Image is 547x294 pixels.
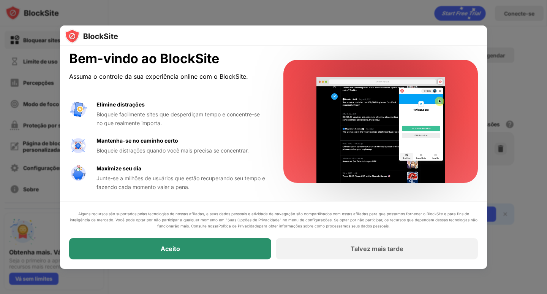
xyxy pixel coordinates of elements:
[96,147,249,154] font: Bloqueie distrações quando você mais precisa se concentrar.
[351,245,403,253] font: Talvez mais tarde
[65,29,118,44] img: logo-blocksite.svg
[96,137,178,144] font: Mantenha-se no caminho certo
[70,212,477,229] font: Alguns recursos são suportados pelas tecnologias de nossas afiliadas, e seus dados pessoais e ati...
[96,175,265,190] font: Junte-se a milhões de usuários que estão recuperando seu tempo e fazendo cada momento valer a pena.
[96,111,260,126] font: Bloqueie facilmente sites que desperdiçam tempo e concentre-se no que realmente importa.
[259,224,390,229] font: para obter informações sobre como processamos seus dados pessoais.
[69,73,248,80] font: Assuma o controle da sua experiência online com o BlockSite.
[96,101,145,108] font: Elimine distrações
[161,245,180,253] font: Aceito
[96,165,141,172] font: Maximize seu dia
[69,51,219,66] font: Bem-vindo ao BlockSite
[69,164,87,183] img: value-safe-time.svg
[69,137,87,155] img: value-focus.svg
[218,224,259,229] a: Política de Privacidade
[69,100,87,119] img: value-avoid-distractions.svg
